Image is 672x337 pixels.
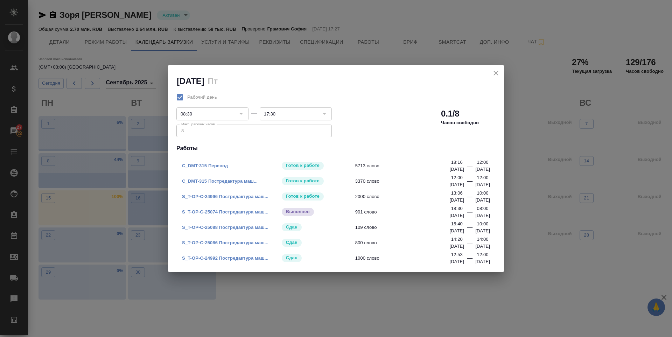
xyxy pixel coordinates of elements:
p: 18:16 [451,159,463,166]
p: 10:00 [477,220,489,227]
a: S_T-OP-C-25086 Постредактура маш... [182,240,268,245]
p: 10:00 [477,190,489,197]
h4: Работы [176,144,496,153]
p: [DATE] [475,166,490,173]
p: [DATE] [475,212,490,219]
p: [DATE] [475,197,490,204]
p: 12:00 [477,174,489,181]
h2: Пт [208,76,218,86]
p: 12:00 [477,251,489,258]
p: Сдан [286,254,297,261]
div: — [467,208,472,219]
a: S_T-OP-C-24992 Постредактура маш... [182,255,268,261]
span: 2000 слово [355,193,454,200]
p: 12:53 [451,251,463,258]
p: Сдан [286,224,297,231]
p: [DATE] [449,166,464,173]
p: 18:30 [451,205,463,212]
p: [DATE] [449,212,464,219]
span: 901 слово [355,209,454,216]
p: 12:00 [451,174,463,181]
p: [DATE] [449,227,464,234]
h2: [DATE] [177,76,204,86]
div: — [467,192,472,204]
p: [DATE] [475,258,490,265]
p: Выполнен [286,208,310,215]
span: Рабочий день [187,94,217,101]
p: Готов к работе [286,162,320,169]
p: [DATE] [475,243,490,250]
p: 13:06 [451,190,463,197]
p: Часов свободно [441,119,479,126]
a: C_DMT-315 Постредактура маш... [182,178,258,184]
span: 3370 слово [355,178,454,185]
span: 800 слово [355,239,454,246]
p: [DATE] [475,181,490,188]
span: 1000 слово [355,255,454,262]
div: — [467,239,472,250]
div: — [251,109,257,117]
a: C_DMT-315 Перевод [182,163,228,168]
p: [DATE] [475,227,490,234]
p: [DATE] [449,258,464,265]
p: 12:00 [477,159,489,166]
p: [DATE] [449,197,464,204]
p: Сдан [286,239,297,246]
button: close [491,68,501,78]
p: 08:00 [477,205,489,212]
div: — [467,254,472,265]
p: 15:40 [451,220,463,227]
p: Готов к работе [286,193,320,200]
a: S_T-OP-C-25074 Постредактура маш... [182,209,268,215]
span: 5713 слово [355,162,454,169]
p: [DATE] [449,181,464,188]
span: 109 слово [355,224,454,231]
a: S_T-OP-C-25088 Постредактура маш... [182,225,268,230]
div: — [467,162,472,173]
div: — [467,177,472,188]
p: Готов к работе [286,177,320,184]
p: [DATE] [449,243,464,250]
div: — [467,223,472,234]
p: 14:20 [451,236,463,243]
a: S_T-OP-C-24996 Постредактура маш... [182,194,268,199]
h2: 0.1/8 [441,108,459,119]
p: 14:00 [477,236,489,243]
